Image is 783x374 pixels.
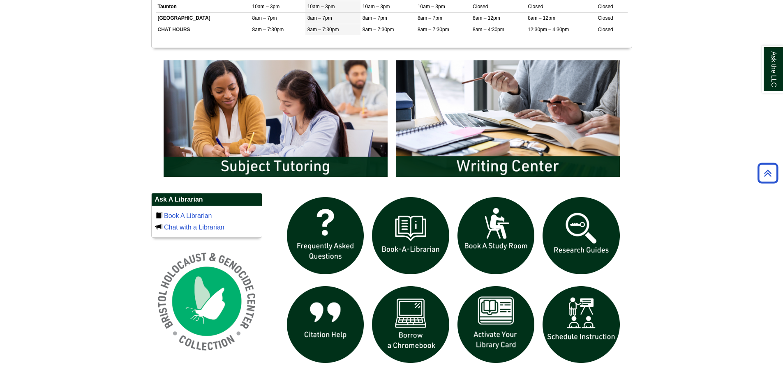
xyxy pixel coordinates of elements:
span: 8am – 4:30pm [473,27,504,32]
span: 8am – 7pm [418,15,442,21]
span: Closed [598,27,613,32]
span: 8am – 12pm [528,15,555,21]
img: Writing Center Information [392,56,624,181]
span: 8am – 12pm [473,15,500,21]
span: 8am – 7:30pm [252,27,284,32]
img: frequently asked questions [283,193,368,278]
img: book a study room icon links to book a study room web page [453,193,539,278]
span: 10am – 3pm [252,4,280,9]
div: slideshow [159,56,624,185]
td: Taunton [156,1,250,12]
td: [GEOGRAPHIC_DATA] [156,12,250,24]
td: CHAT HOURS [156,24,250,35]
a: Book A Librarian [164,212,212,219]
img: Research Guides icon links to research guides web page [538,193,624,278]
div: slideshow [283,193,624,371]
a: Back to Top [755,167,781,179]
span: 8am – 7pm [252,15,277,21]
img: Book a Librarian icon links to book a librarian web page [368,193,453,278]
span: 8am – 7pm [363,15,387,21]
span: Closed [473,4,488,9]
span: Closed [528,4,543,9]
span: 12:30pm – 4:30pm [528,27,569,32]
span: 8am – 7pm [307,15,332,21]
span: 8am – 7:30pm [418,27,449,32]
h2: Ask A Librarian [152,193,262,206]
span: Closed [598,4,613,9]
span: Closed [598,15,613,21]
span: 8am – 7:30pm [307,27,339,32]
span: 10am – 3pm [418,4,445,9]
img: activate Library Card icon links to form to activate student ID into library card [453,282,539,367]
a: Chat with a Librarian [164,224,224,231]
span: 10am – 3pm [307,4,335,9]
img: Subject Tutoring Information [159,56,392,181]
span: 8am – 7:30pm [363,27,394,32]
span: 10am – 3pm [363,4,390,9]
img: Holocaust and Genocide Collection [151,246,262,357]
img: Borrow a chromebook icon links to the borrow a chromebook web page [368,282,453,367]
img: For faculty. Schedule Library Instruction icon links to form. [538,282,624,367]
img: citation help icon links to citation help guide page [283,282,368,367]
